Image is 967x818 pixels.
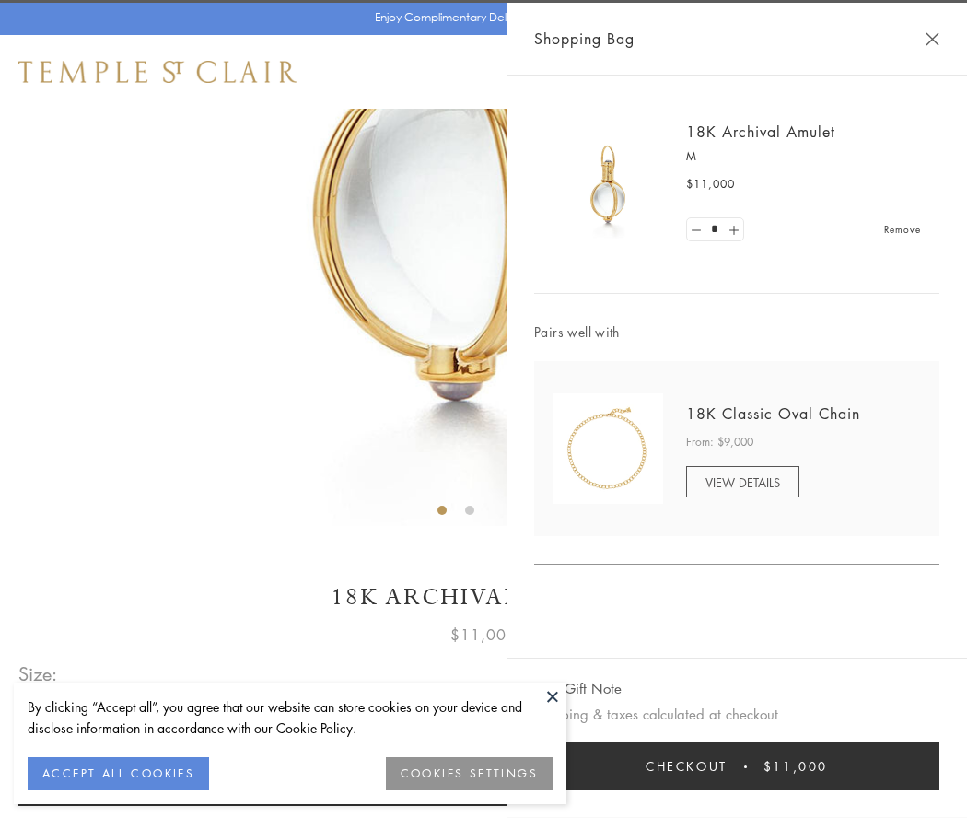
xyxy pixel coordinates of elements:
[534,321,939,343] span: Pairs well with
[28,696,553,739] div: By clicking “Accept all”, you agree that our website can store cookies on your device and disclos...
[28,757,209,790] button: ACCEPT ALL COOKIES
[534,27,635,51] span: Shopping Bag
[705,473,780,491] span: VIEW DETAILS
[450,623,517,647] span: $11,000
[553,393,663,504] img: N88865-OV18
[926,32,939,46] button: Close Shopping Bag
[687,218,705,241] a: Set quantity to 0
[18,659,59,689] span: Size:
[884,219,921,240] a: Remove
[386,757,553,790] button: COOKIES SETTINGS
[534,703,939,726] p: Shipping & taxes calculated at checkout
[686,403,860,424] a: 18K Classic Oval Chain
[686,122,835,142] a: 18K Archival Amulet
[686,433,753,451] span: From: $9,000
[553,129,663,240] img: 18K Archival Amulet
[724,218,742,241] a: Set quantity to 2
[18,61,297,83] img: Temple St. Clair
[686,175,735,193] span: $11,000
[534,742,939,790] button: Checkout $11,000
[18,581,949,613] h1: 18K Archival Amulet
[686,466,799,497] a: VIEW DETAILS
[763,756,828,777] span: $11,000
[646,756,728,777] span: Checkout
[534,677,622,700] button: Add Gift Note
[686,147,921,166] p: M
[375,8,584,27] p: Enjoy Complimentary Delivery & Returns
